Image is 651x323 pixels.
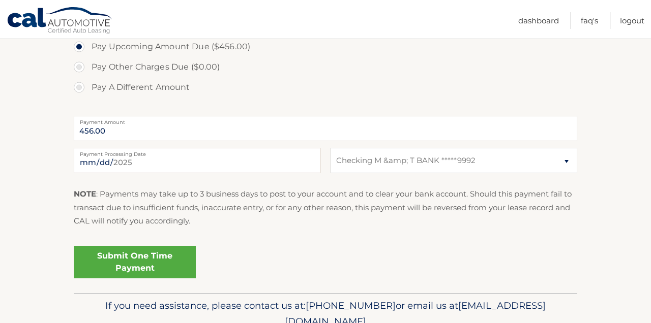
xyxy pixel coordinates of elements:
[74,189,96,199] strong: NOTE
[74,148,320,173] input: Payment Date
[74,37,577,57] label: Pay Upcoming Amount Due ($456.00)
[7,7,113,36] a: Cal Automotive
[74,77,577,98] label: Pay A Different Amount
[74,246,196,278] a: Submit One Time Payment
[306,300,396,311] span: [PHONE_NUMBER]
[74,116,577,141] input: Payment Amount
[620,12,644,29] a: Logout
[74,187,577,228] p: : Payments may take up to 3 business days to post to your account and to clear your bank account....
[74,57,577,77] label: Pay Other Charges Due ($0.00)
[581,12,598,29] a: FAQ's
[518,12,559,29] a: Dashboard
[74,116,577,124] label: Payment Amount
[74,148,320,156] label: Payment Processing Date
